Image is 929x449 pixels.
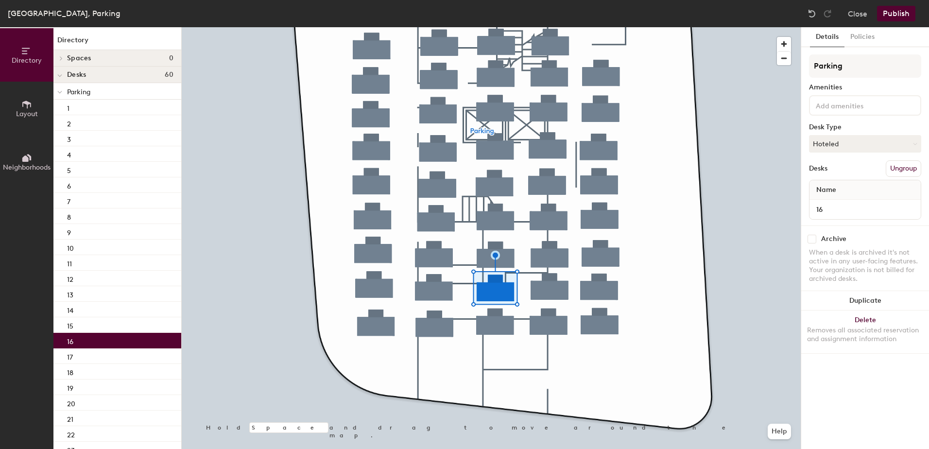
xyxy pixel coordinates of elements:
[821,235,846,243] div: Archive
[67,242,74,253] p: 10
[3,163,51,172] span: Neighborhoods
[67,226,71,237] p: 9
[16,110,38,118] span: Layout
[12,56,42,65] span: Directory
[886,160,921,177] button: Ungroup
[67,319,73,330] p: 15
[67,195,70,206] p: 7
[809,123,921,131] div: Desk Type
[67,88,90,96] span: Parking
[67,210,71,222] p: 8
[67,413,73,424] p: 21
[53,35,181,50] h1: Directory
[67,164,71,175] p: 5
[807,326,923,344] div: Removes all associated reservation and assignment information
[801,291,929,311] button: Duplicate
[8,7,120,19] div: [GEOGRAPHIC_DATA], Parking
[809,248,921,283] div: When a desk is archived it's not active in any user-facing features. Your organization is not bil...
[67,133,71,144] p: 3
[801,311,929,353] button: DeleteRemoves all associated reservation and assignment information
[67,428,75,439] p: 22
[811,181,841,199] span: Name
[169,54,173,62] span: 0
[165,71,173,79] span: 60
[67,335,73,346] p: 16
[809,84,921,91] div: Amenities
[811,203,919,216] input: Unnamed desk
[67,381,73,393] p: 19
[67,366,73,377] p: 18
[67,257,72,268] p: 11
[67,273,73,284] p: 12
[67,397,75,408] p: 20
[67,148,71,159] p: 4
[809,165,827,173] div: Desks
[809,135,921,153] button: Hoteled
[67,304,73,315] p: 14
[768,424,791,439] button: Help
[67,350,73,362] p: 17
[67,54,91,62] span: Spaces
[67,179,71,190] p: 6
[67,288,73,299] p: 13
[848,6,867,21] button: Close
[807,9,817,18] img: Undo
[844,27,880,47] button: Policies
[67,117,71,128] p: 2
[814,99,901,111] input: Add amenities
[810,27,844,47] button: Details
[67,102,69,113] p: 1
[877,6,915,21] button: Publish
[823,9,832,18] img: Redo
[67,71,86,79] span: Desks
